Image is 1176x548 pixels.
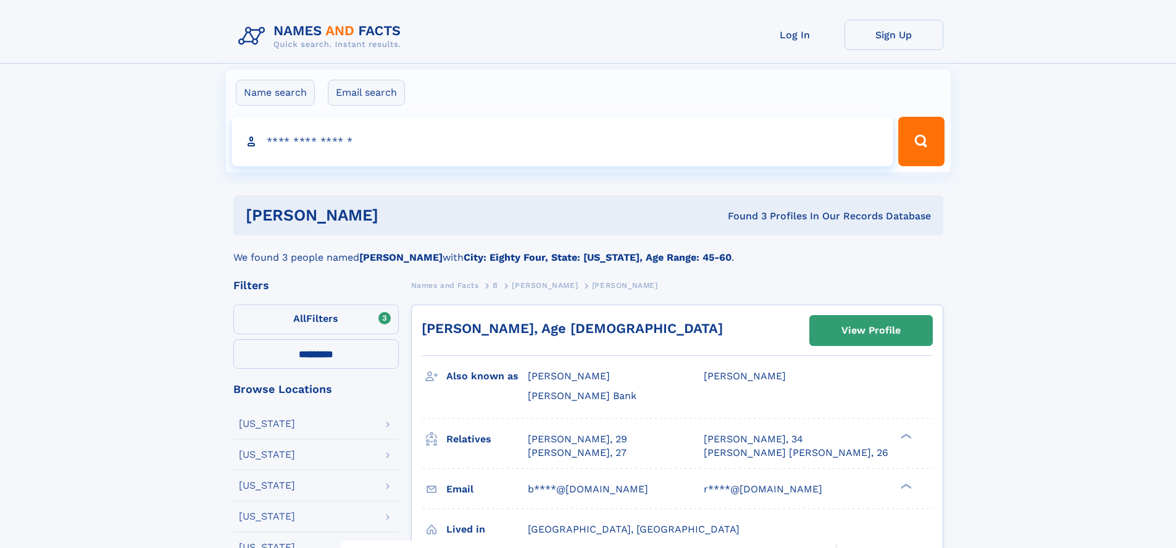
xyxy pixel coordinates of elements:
[446,479,528,500] h3: Email
[233,305,399,334] label: Filters
[232,117,893,166] input: search input
[528,390,636,402] span: [PERSON_NAME] Bank
[898,432,912,440] div: ❯
[239,419,295,429] div: [US_STATE]
[746,20,844,50] a: Log In
[411,277,479,293] a: Names and Facts
[446,366,528,387] h3: Also known as
[898,482,912,490] div: ❯
[841,316,901,345] div: View Profile
[233,235,943,265] div: We found 3 people named with .
[446,429,528,450] h3: Relatives
[592,281,658,290] span: [PERSON_NAME]
[359,251,443,263] b: [PERSON_NAME]
[239,512,295,521] div: [US_STATE]
[844,20,943,50] a: Sign Up
[512,277,578,293] a: [PERSON_NAME]
[233,384,399,395] div: Browse Locations
[493,277,498,293] a: B
[239,481,295,491] div: [US_STATE]
[704,432,803,446] a: [PERSON_NAME], 34
[528,432,627,446] a: [PERSON_NAME], 29
[528,446,627,460] a: [PERSON_NAME], 27
[704,446,888,460] a: [PERSON_NAME] [PERSON_NAME], 26
[246,208,553,223] h1: [PERSON_NAME]
[422,321,723,336] a: [PERSON_NAME], Age [DEMOGRAPHIC_DATA]
[328,80,405,106] label: Email search
[898,117,944,166] button: Search Button
[293,313,306,324] span: All
[233,20,411,53] img: Logo Names and Facts
[704,370,786,382] span: [PERSON_NAME]
[233,280,399,291] div: Filters
[553,209,931,223] div: Found 3 Profiles In Our Records Database
[239,450,295,460] div: [US_STATE]
[493,281,498,290] span: B
[512,281,578,290] span: [PERSON_NAME]
[464,251,732,263] b: City: Eighty Four, State: [US_STATE], Age Range: 45-60
[236,80,315,106] label: Name search
[446,519,528,540] h3: Lived in
[528,370,610,382] span: [PERSON_NAME]
[810,316,932,345] a: View Profile
[528,523,740,535] span: [GEOGRAPHIC_DATA], [GEOGRAPHIC_DATA]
